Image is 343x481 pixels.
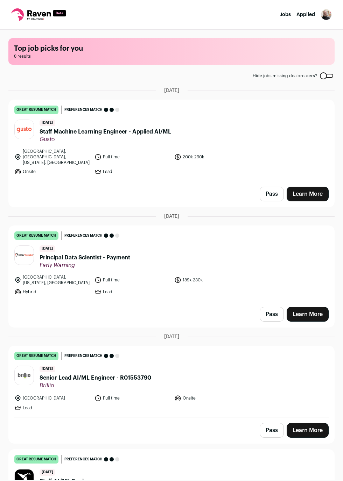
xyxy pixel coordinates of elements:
[174,395,250,402] li: Onsite
[40,469,55,476] span: [DATE]
[94,168,170,175] li: Lead
[260,187,284,201] button: Pass
[40,245,55,252] span: [DATE]
[94,149,170,165] li: Full time
[40,120,55,126] span: [DATE]
[40,262,130,269] span: Early Warning
[64,456,103,463] span: Preferences match
[287,187,329,201] a: Learn More
[260,423,284,438] button: Pass
[287,423,329,438] a: Learn More
[14,288,90,295] li: Hybrid
[260,307,284,322] button: Pass
[321,9,332,20] button: Open dropdown
[164,87,179,94] span: [DATE]
[94,274,170,286] li: Full time
[14,352,58,360] div: great resume match
[40,128,171,136] span: Staff Machine Learning Engineer - Applied AI/ML
[14,44,329,53] h1: Top job picks for you
[15,120,34,139] img: 9c4183336f1d167504ace7f2006b2a092d998119a3dc840d93e37467343fa57b.jpg
[14,231,58,240] div: great resume match
[164,333,179,340] span: [DATE]
[40,366,55,372] span: [DATE]
[14,404,90,411] li: Lead
[9,100,334,181] a: great resume match Preferences match [DATE] Staff Machine Learning Engineer - Applied AI/ML Gusto...
[174,274,250,286] li: 189k-230k
[64,232,103,239] span: Preferences match
[64,106,103,113] span: Preferences match
[164,213,179,220] span: [DATE]
[174,149,250,165] li: 200k-290k
[321,9,332,20] img: 7120411-medium_jpg
[14,106,58,114] div: great resume match
[296,12,315,17] a: Applied
[14,455,58,464] div: great resume match
[9,346,334,417] a: great resume match Preferences match [DATE] Senior Lead AI/ML Engineer - R01553790 Brillio [GEOGR...
[14,53,329,59] span: 8 results
[280,12,291,17] a: Jobs
[14,395,90,402] li: [GEOGRAPHIC_DATA]
[253,73,317,79] span: Hide jobs missing dealbreakers?
[40,253,130,262] span: Principal Data Scientist - Payment
[15,371,34,380] img: 5b345a066ad3074164e30e5dbf7aa273d8bc18ba55eba50782ca0546db2cac9b.jpg
[94,395,170,402] li: Full time
[40,374,151,382] span: Senior Lead AI/ML Engineer - R01553790
[287,307,329,322] a: Learn More
[40,382,151,389] span: Brillio
[14,274,90,286] li: [GEOGRAPHIC_DATA], [US_STATE], [GEOGRAPHIC_DATA]
[40,136,171,143] span: Gusto
[94,288,170,295] li: Lead
[15,253,34,257] img: b9a7ea7e01850f93f1f5a69a92f7d78ee56aae8d1959c9d519c18c1b8c722f88.png
[14,149,90,165] li: [GEOGRAPHIC_DATA], [GEOGRAPHIC_DATA], [US_STATE], [GEOGRAPHIC_DATA]
[14,168,90,175] li: Onsite
[64,352,103,359] span: Preferences match
[9,226,334,301] a: great resume match Preferences match [DATE] Principal Data Scientist - Payment Early Warning [GEO...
